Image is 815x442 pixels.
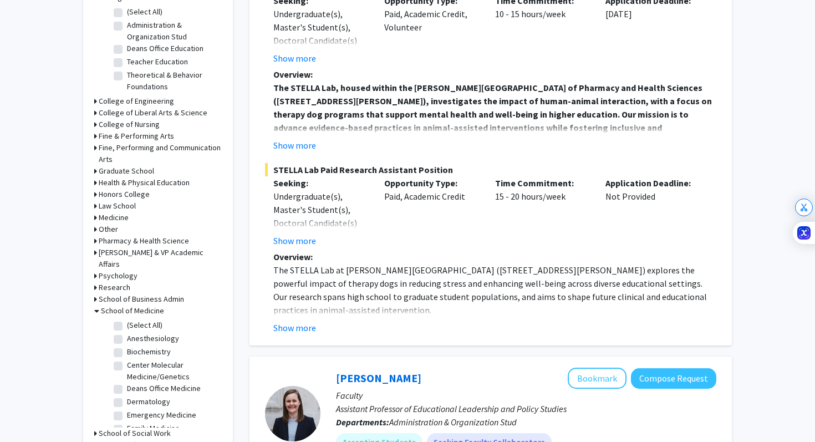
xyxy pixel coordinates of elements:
label: Teacher Education [127,56,188,68]
p: Application Deadline: [605,176,700,190]
h3: Research [99,282,130,293]
span: Administration & Organization Stud [389,416,517,428]
p: Assistant Professor of Educational Leadership and Policy Studies [336,402,716,415]
label: Anesthesiology [127,333,179,344]
h3: College of Engineering [99,95,174,107]
h3: College of Nursing [99,119,160,130]
button: Show more [273,321,316,334]
h3: Fine & Performing Arts [99,130,174,142]
button: Show more [273,52,316,65]
b: Departments: [336,416,389,428]
h3: College of Liberal Arts & Science [99,107,207,119]
h3: School of Medicine [101,305,164,317]
iframe: Chat [8,392,47,434]
p: Faculty [336,389,716,402]
div: 15 - 20 hours/week [487,176,598,247]
button: Show more [273,234,316,247]
strong: Overview: [273,69,313,80]
h3: Graduate School [99,165,154,177]
label: (Select All) [127,319,162,331]
h3: Psychology [99,270,137,282]
h3: Health & Physical Education [99,177,190,189]
div: Undergraduate(s), Master's Student(s), Doctoral Candidate(s) (PhD, MD, DMD, PharmD, etc.), Postdo... [273,190,368,296]
label: Emergency Medicine [127,409,196,421]
h3: Pharmacy & Health Science [99,235,189,247]
strong: The STELLA Lab, housed within the [PERSON_NAME][GEOGRAPHIC_DATA] of Pharmacy and Health Sciences ... [273,82,715,173]
label: Theoretical & Behavior Foundations [127,69,219,93]
p: The STELLA Lab at [PERSON_NAME][GEOGRAPHIC_DATA] ([STREET_ADDRESS][PERSON_NAME]) explores the pow... [273,263,716,317]
h3: [PERSON_NAME] & VP Academic Affairs [99,247,222,270]
label: Deans Office Education [127,43,203,54]
button: Compose Request to Stacey Brockman [631,368,716,389]
a: [PERSON_NAME] [336,371,421,385]
p: Opportunity Type: [384,176,478,190]
h3: Law School [99,200,136,212]
label: Deans Office Medicine [127,383,201,394]
button: Show more [273,139,316,152]
h3: Medicine [99,212,129,223]
h3: Honors College [99,189,150,200]
div: Paid, Academic Credit [376,176,487,247]
label: Family Medicine [127,423,180,434]
strong: Overview: [273,251,313,262]
button: Add Stacey Brockman to Bookmarks [568,368,626,389]
p: Seeking: [273,176,368,190]
h3: Fine, Performing and Communication Arts [99,142,222,165]
h3: School of Business Admin [99,293,184,305]
div: Not Provided [597,176,708,247]
h3: Other [99,223,118,235]
p: Time Commitment: [495,176,589,190]
h3: School of Social Work [99,428,171,439]
div: Undergraduate(s), Master's Student(s), Doctoral Candidate(s) (PhD, MD, DMD, PharmD, etc.), Postdo... [273,7,368,114]
label: Administration & Organization Stud [127,19,219,43]
label: Dermatology [127,396,170,408]
label: Biochemistry [127,346,171,358]
label: (Select All) [127,6,162,18]
span: STELLA Lab Paid Research Assistant Position [265,163,716,176]
label: Center Molecular Medicine/Genetics [127,359,219,383]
